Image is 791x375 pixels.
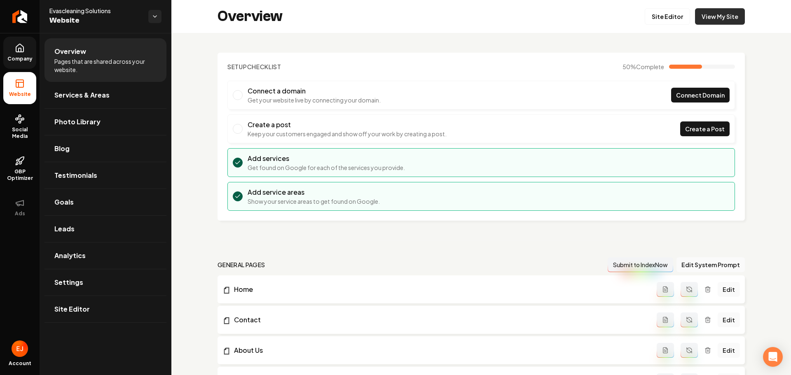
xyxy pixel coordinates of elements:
[218,261,265,269] h2: general pages
[3,107,36,146] a: Social Media
[3,191,36,224] button: Ads
[248,120,447,130] h3: Create a post
[623,63,664,71] span: 50 %
[44,109,166,135] a: Photo Library
[54,304,90,314] span: Site Editor
[12,340,28,357] img: Eduard Joers
[54,251,86,261] span: Analytics
[9,360,31,367] span: Account
[248,197,380,205] p: Show your service areas to get found on Google.
[608,257,673,272] button: Submit to IndexNow
[12,210,28,217] span: Ads
[3,149,36,188] a: GBP Optimizer
[222,315,657,325] a: Contact
[49,7,142,15] span: Evascleaning Solutions
[671,88,730,102] a: Connect Domain
[657,343,674,358] button: Add admin page prompt
[718,343,740,358] a: Edit
[227,63,281,71] h2: Checklist
[44,216,166,242] a: Leads
[248,154,405,163] h3: Add services
[676,257,745,272] button: Edit System Prompt
[44,296,166,322] a: Site Editor
[248,130,447,138] p: Keep your customers engaged and show off your work by creating a post.
[227,63,247,70] span: Setup
[12,10,28,23] img: Rebolt Logo
[12,340,28,357] button: Open user button
[44,82,166,108] a: Services & Areas
[718,282,740,297] a: Edit
[218,8,283,25] h2: Overview
[44,189,166,215] a: Goals
[3,37,36,69] a: Company
[4,56,36,62] span: Company
[6,91,34,98] span: Website
[222,345,657,355] a: About Us
[657,312,674,327] button: Add admin page prompt
[54,57,157,74] span: Pages that are shared across your website.
[222,284,657,294] a: Home
[54,90,110,100] span: Services & Areas
[680,121,730,136] a: Create a Post
[645,8,690,25] a: Site Editor
[248,187,380,197] h3: Add service areas
[44,162,166,189] a: Testimonials
[3,126,36,140] span: Social Media
[54,47,86,56] span: Overview
[685,125,725,133] span: Create a Post
[636,63,664,70] span: Complete
[44,242,166,269] a: Analytics
[718,312,740,327] a: Edit
[54,117,101,127] span: Photo Library
[54,277,83,287] span: Settings
[49,15,142,26] span: Website
[54,197,74,207] span: Goals
[54,224,75,234] span: Leads
[763,347,783,367] div: Open Intercom Messenger
[54,170,97,180] span: Testimonials
[695,8,745,25] a: View My Site
[44,135,166,162] a: Blog
[676,91,725,100] span: Connect Domain
[248,86,381,96] h3: Connect a domain
[248,163,405,172] p: Get found on Google for each of the services you provide.
[657,282,674,297] button: Add admin page prompt
[248,96,381,104] p: Get your website live by connecting your domain.
[3,168,36,182] span: GBP Optimizer
[54,144,70,154] span: Blog
[44,269,166,296] a: Settings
